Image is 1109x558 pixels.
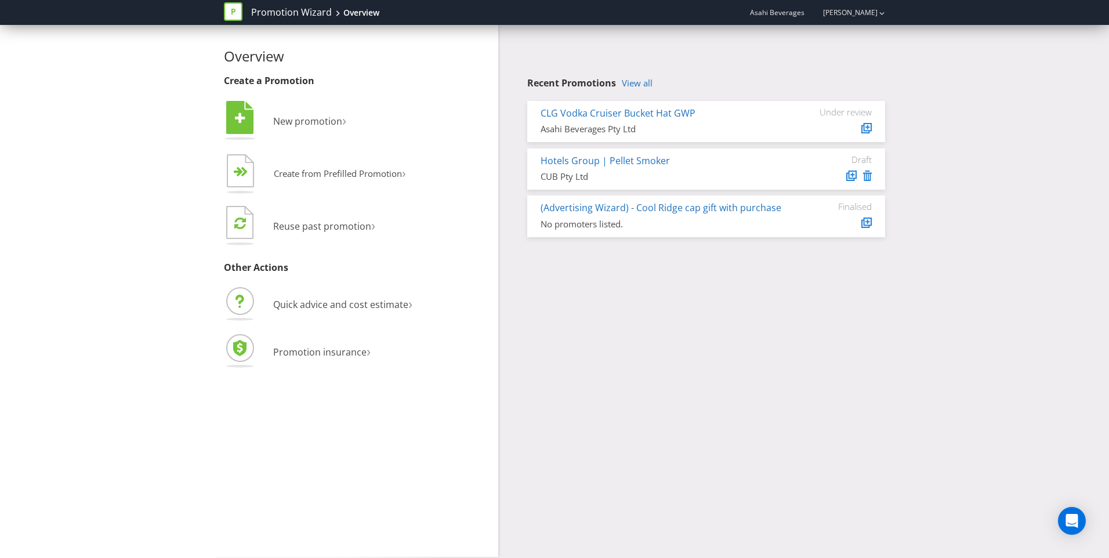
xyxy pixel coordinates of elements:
div: Finalised [802,201,872,212]
span: Reuse past promotion [273,220,371,233]
div: Draft [802,154,872,165]
div: CUB Pty Ltd [541,171,785,183]
a: Promotion insurance› [224,346,371,358]
a: [PERSON_NAME] [811,8,878,17]
button: Create from Prefilled Promotion› [224,151,407,198]
h2: Overview [224,49,490,64]
div: Overview [343,7,379,19]
div: No promoters listed. [541,218,785,230]
tspan:  [234,216,246,230]
a: Quick advice and cost estimate› [224,298,412,311]
span: Recent Promotions [527,77,616,89]
span: Promotion insurance [273,346,367,358]
span: › [402,164,406,182]
span: › [371,215,375,234]
a: Promotion Wizard [251,6,332,19]
span: New promotion [273,115,342,128]
span: › [367,341,371,360]
a: View all [622,78,653,88]
span: Quick advice and cost estimate [273,298,408,311]
span: › [342,110,346,129]
div: Asahi Beverages Pty Ltd [541,123,785,135]
tspan:  [235,112,245,125]
tspan:  [241,166,248,177]
h3: Other Actions [224,263,490,273]
a: CLG Vodka Cruiser Bucket Hat GWP [541,107,695,119]
div: Under review [802,107,872,117]
span: Create from Prefilled Promotion [274,168,402,179]
span: › [408,294,412,313]
a: (Advertising Wizard) - Cool Ridge cap gift with purchase [541,201,781,214]
span: Asahi Beverages [750,8,804,17]
div: Open Intercom Messenger [1058,507,1086,535]
h3: Create a Promotion [224,76,490,86]
a: Hotels Group | Pellet Smoker [541,154,670,167]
